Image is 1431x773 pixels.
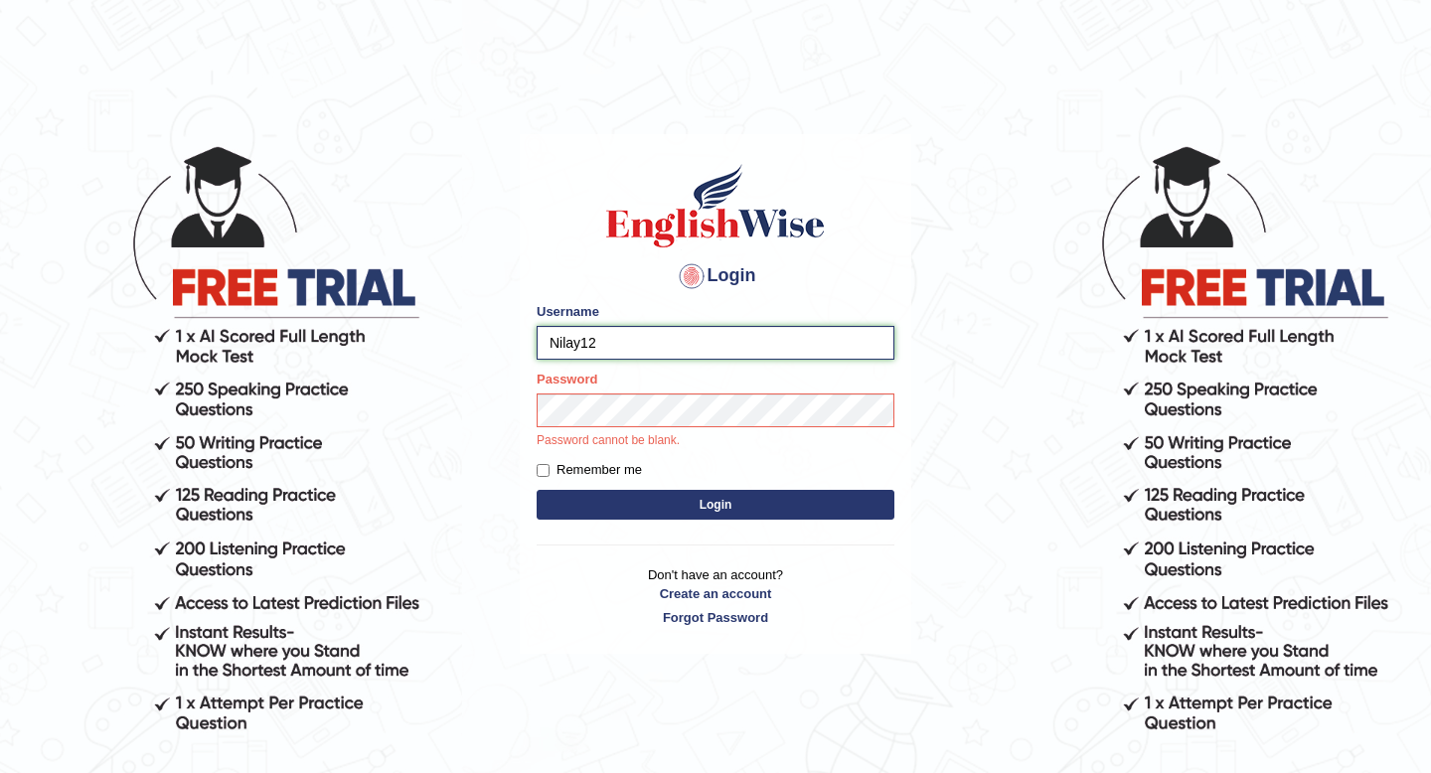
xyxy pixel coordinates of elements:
p: Don't have an account? [537,565,894,627]
label: Remember me [537,460,642,480]
a: Create an account [537,584,894,603]
button: Login [537,490,894,520]
h4: Login [537,260,894,292]
input: Remember me [537,464,550,477]
label: Username [537,302,599,321]
a: Forgot Password [537,608,894,627]
p: Password cannot be blank. [537,432,894,450]
img: Logo of English Wise sign in for intelligent practice with AI [602,161,829,250]
label: Password [537,370,597,388]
